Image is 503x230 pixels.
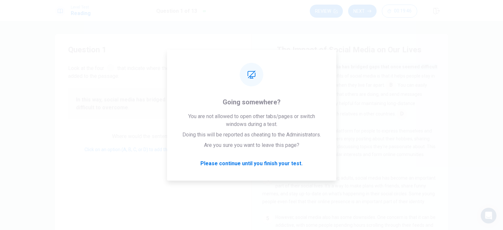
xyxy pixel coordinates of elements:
h4: The Impact of Social Media on Our Lives [277,44,421,55]
span: One of the main benefits of social media is that it helps people stay in touch with friends and f... [262,73,435,88]
div: 5 [262,213,273,224]
div: 3 [262,127,273,137]
span: You can easily share updates about your life, see what others are doing, and send messages instan... [262,82,427,106]
span: D [397,109,407,119]
span: Social media also provides a platform for people to express themselves and share their interests.... [262,128,436,165]
div: 4 [262,174,273,185]
span: Where would the sentence best fit? [112,133,195,139]
button: 00:19:46 [382,5,417,18]
span: C [281,98,292,109]
button: Next [348,5,377,18]
span: Look at the four that indicate where the following sentence could be added to the passage: [68,63,238,80]
span: In this way, social media has bridged gaps that once seemed difficult to overcome. [76,96,231,112]
div: 2 [262,62,273,72]
h1: Reading [71,9,91,17]
button: Review [310,5,343,18]
h1: Question 1 of 13 [156,7,197,15]
div: Open Intercom Messenger [481,208,496,223]
span: For many teenagers and young adults, social media has become an important part of their social li... [262,175,436,204]
span: Click on an option (A, B, C, or D) to add the sentence to the passage [84,147,222,152]
span: 00:19:46 [394,9,412,14]
span: In this way, social media has bridged gaps that once seemed difficult to overcome. [262,63,438,79]
span: Level Test [71,5,91,9]
span: This can be especially helpful for maintaining long-distance friendships or keeping in contact wi... [262,101,415,116]
h4: Question 1 [68,44,238,55]
span: B [386,80,396,90]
